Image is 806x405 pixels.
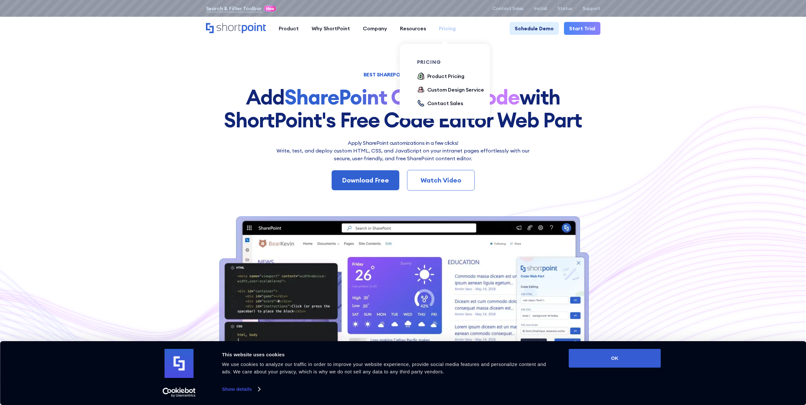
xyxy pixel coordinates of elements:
[407,170,475,191] a: Watch Video
[356,22,393,35] a: Company
[427,86,484,94] div: Custom Design Service
[418,175,464,185] div: Watch Video
[151,388,207,397] a: Usercentrics Cookiebot - opens in a new window
[363,25,387,32] div: Company
[427,99,463,107] div: Contact Sales
[272,22,305,35] a: Product
[206,72,600,77] h1: BEST SHAREPOINT CODE EDITOR
[534,6,547,11] a: Install
[417,72,465,81] a: Product Pricing
[400,25,426,32] div: Resources
[206,5,262,12] a: Search & Filter Toolbar
[273,139,534,147] h2: Apply SharePoint customizations in a few clicks!
[165,349,194,378] img: logo
[417,86,484,94] a: Custom Design Service
[569,349,661,368] button: OK
[342,175,389,185] div: Download Free
[417,59,489,64] div: pricing
[222,361,546,374] span: We use cookies to analyze our traffic in order to improve your website experience, provide social...
[222,351,554,359] div: This website uses cookies
[393,22,432,35] a: Resources
[273,147,534,162] p: Write, test, and deploy custom HTML, CSS, and JavaScript on your intranet pages effortlessly wi﻿t...
[492,6,524,11] a: Contact Sales
[583,6,600,11] a: Support
[285,84,520,110] strong: SharePoint Custom Code
[332,170,399,190] a: Download Free
[222,384,260,394] a: Show details
[417,99,463,108] a: Contact Sales
[312,25,350,32] div: Why ShortPoint
[206,86,600,131] h1: Add with ShortPoint's Free Code Editor Web Part
[439,25,456,32] div: Pricing
[432,22,462,35] a: Pricing
[427,72,465,80] div: Product Pricing
[305,22,356,35] a: Why ShortPoint
[564,22,600,35] a: Start Trial
[279,25,299,32] div: Product
[206,23,266,34] a: Home
[558,6,572,11] a: Status
[510,22,559,35] a: Schedule Demo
